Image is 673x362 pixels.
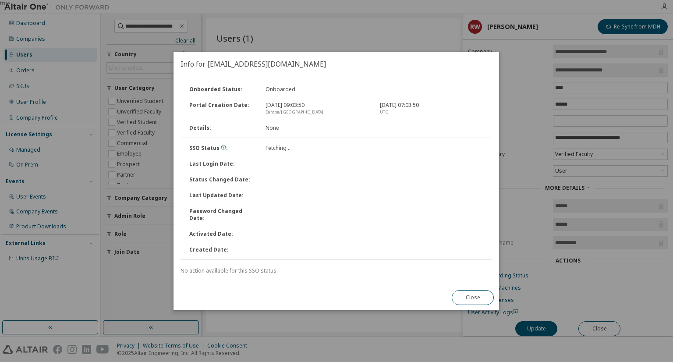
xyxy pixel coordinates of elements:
div: Fetching ... [260,145,375,152]
div: UTC [380,109,484,116]
div: Password Changed Date : [184,208,260,222]
div: Status Changed Date : [184,176,260,183]
div: Details : [184,124,260,131]
div: [DATE] 09:03:50 [260,102,375,116]
div: Activated Date : [184,231,260,238]
div: [DATE] 07:03:50 [375,102,489,116]
div: Onboarded Status : [184,86,260,93]
div: Last Updated Date : [184,192,260,199]
div: Europe/[GEOGRAPHIC_DATA] [266,109,369,116]
div: Portal Creation Date : [184,102,260,116]
div: None [260,124,375,131]
div: SSO Status : [184,145,260,152]
div: Created Date : [184,246,260,253]
button: Close [452,290,494,305]
div: No action available for this SSO status [181,267,492,274]
div: Onboarded [260,86,375,93]
div: Last Login Date : [184,160,260,167]
h2: Info for [EMAIL_ADDRESS][DOMAIN_NAME] [174,52,499,76]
